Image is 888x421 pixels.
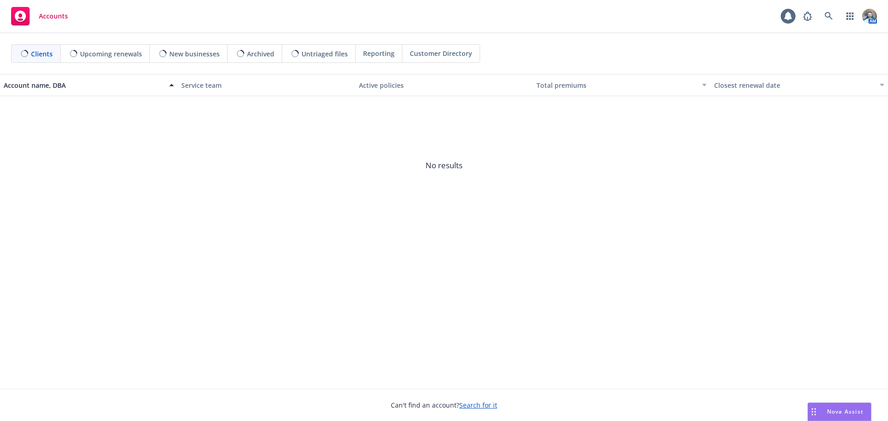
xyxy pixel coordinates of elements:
a: Report a Bug [798,7,817,25]
a: Switch app [841,7,859,25]
div: Closest renewal date [714,80,874,90]
div: Drag to move [808,403,820,421]
span: Upcoming renewals [80,49,142,59]
span: Can't find an account? [391,400,497,410]
span: Untriaged files [302,49,348,59]
a: Accounts [7,3,72,29]
span: New businesses [169,49,220,59]
div: Total premiums [536,80,697,90]
span: Reporting [363,49,395,58]
button: Service team [178,74,355,96]
button: Active policies [355,74,533,96]
span: Clients [31,49,53,59]
button: Total premiums [533,74,710,96]
a: Search for it [459,401,497,409]
button: Nova Assist [808,403,871,421]
div: Account name, DBA [4,80,164,90]
a: Search [820,7,838,25]
button: Closest renewal date [710,74,888,96]
span: Archived [247,49,274,59]
div: Service team [181,80,351,90]
span: Nova Assist [827,408,863,415]
img: photo [862,9,877,24]
div: Active policies [359,80,529,90]
span: Customer Directory [410,49,472,58]
span: Accounts [39,12,68,20]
